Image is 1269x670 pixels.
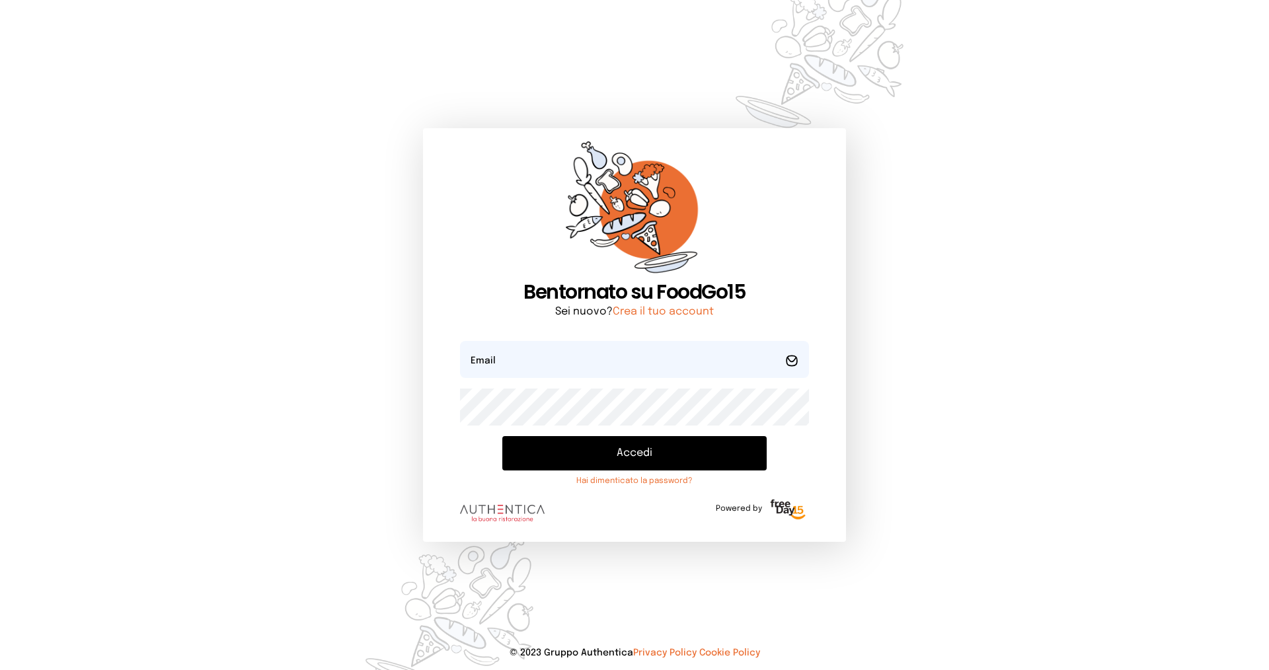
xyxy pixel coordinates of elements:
[460,280,809,304] h1: Bentornato su FoodGo15
[502,436,767,470] button: Accedi
[633,648,697,657] a: Privacy Policy
[613,306,714,317] a: Crea il tuo account
[502,476,767,486] a: Hai dimenticato la password?
[460,505,545,522] img: logo.8f33a47.png
[566,141,703,281] img: sticker-orange.65babaf.png
[699,648,760,657] a: Cookie Policy
[21,646,1248,659] p: © 2023 Gruppo Authentica
[716,503,762,514] span: Powered by
[767,497,809,523] img: logo-freeday.3e08031.png
[460,304,809,320] p: Sei nuovo?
